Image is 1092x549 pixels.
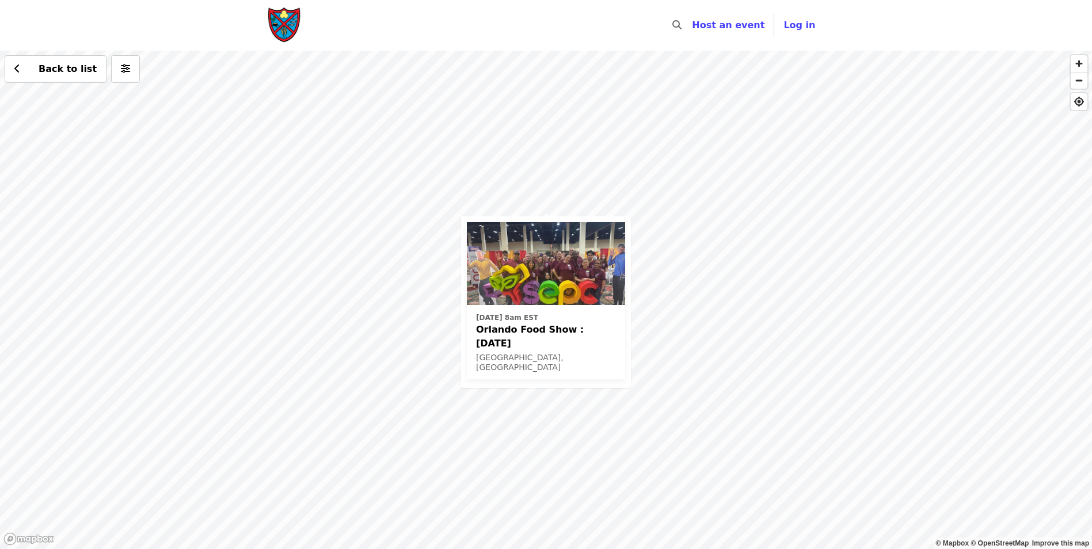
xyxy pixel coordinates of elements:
[971,539,1029,547] a: OpenStreetMap
[476,312,538,323] time: [DATE] 8am EST
[1071,93,1087,110] button: Find My Location
[1071,55,1087,72] button: Zoom In
[692,20,764,30] a: Host an event
[936,539,969,547] a: Mapbox
[467,222,625,305] img: Orlando Food Show : February 28th, 2026 organized by Society of St. Andrew
[672,20,682,30] i: search icon
[774,14,824,37] button: Log in
[268,7,302,44] img: Society of St. Andrew - Home
[3,532,54,546] a: Mapbox logo
[476,353,616,372] div: [GEOGRAPHIC_DATA], [GEOGRAPHIC_DATA]
[39,63,97,74] span: Back to list
[111,55,140,83] button: More filters (0 selected)
[14,63,20,74] i: chevron-left icon
[121,63,130,74] i: sliders-h icon
[688,12,698,39] input: Search
[467,222,625,379] a: See details for "Orlando Food Show : February 28th, 2026"
[1071,72,1087,89] button: Zoom Out
[5,55,106,83] button: Back to list
[476,323,616,350] span: Orlando Food Show : [DATE]
[783,20,815,30] span: Log in
[1032,539,1089,547] a: Map feedback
